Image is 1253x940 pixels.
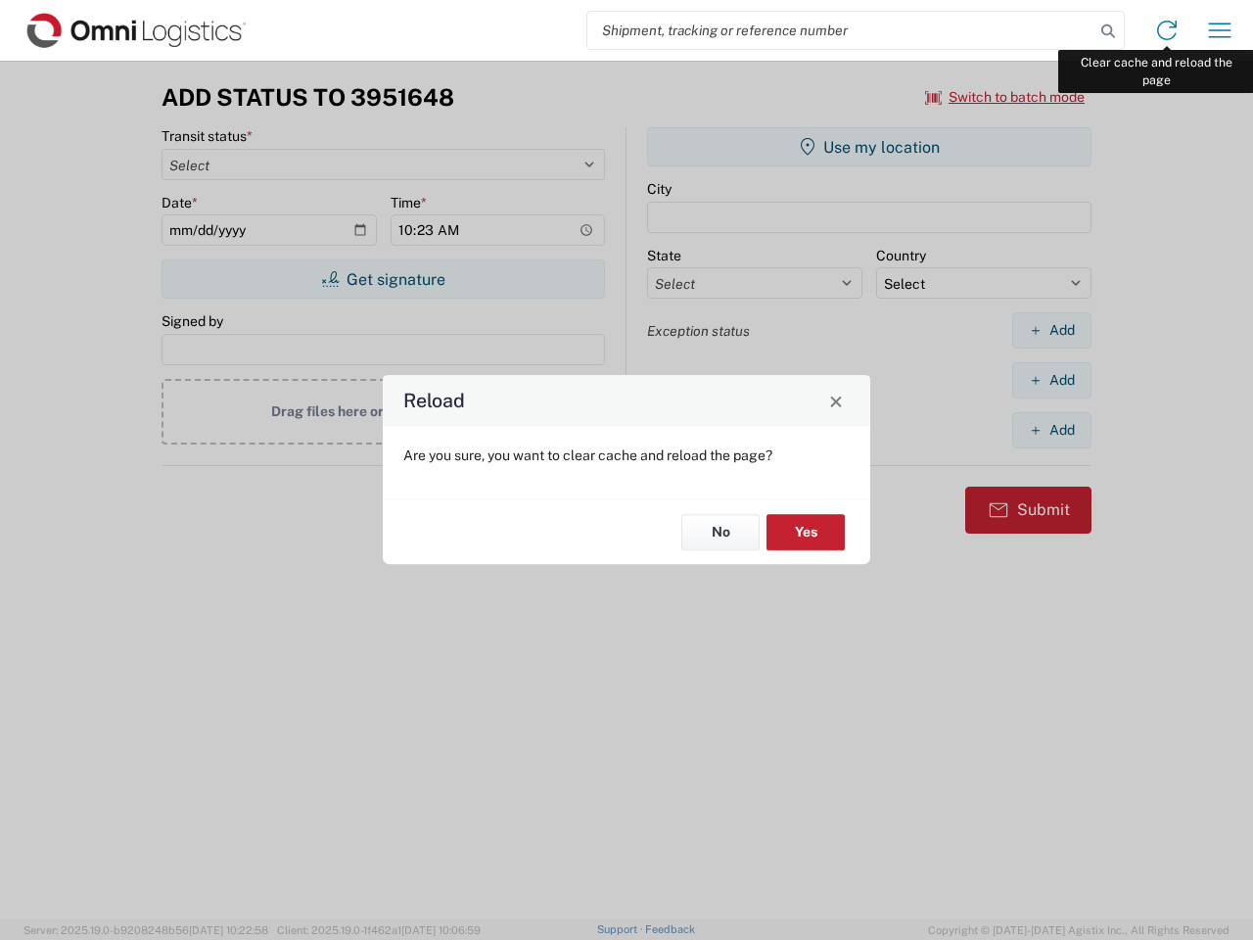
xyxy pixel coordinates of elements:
button: Yes [766,514,845,550]
p: Are you sure, you want to clear cache and reload the page? [403,446,850,464]
h4: Reload [403,387,465,415]
input: Shipment, tracking or reference number [587,12,1094,49]
button: No [681,514,760,550]
button: Close [822,387,850,414]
